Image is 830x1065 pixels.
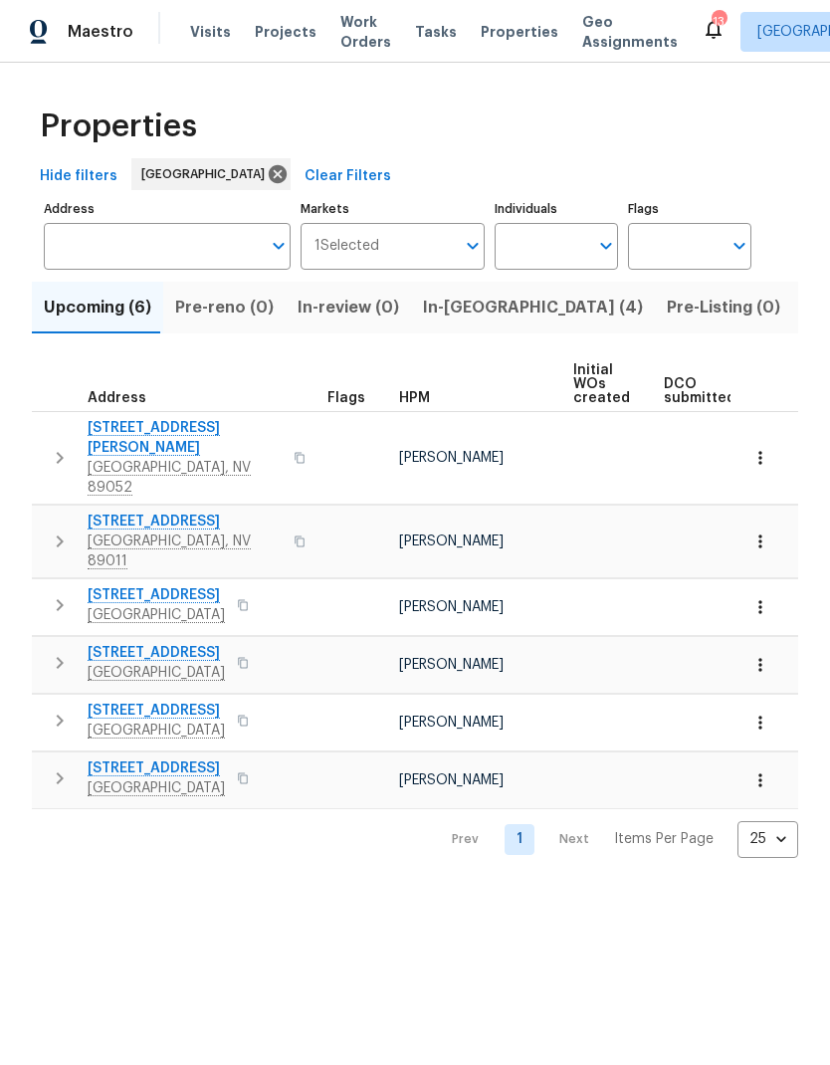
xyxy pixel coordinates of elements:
div: 25 [737,813,798,865]
span: Upcoming (6) [44,294,151,321]
p: Items Per Page [614,829,714,849]
span: [PERSON_NAME] [399,773,504,787]
span: [PERSON_NAME] [399,658,504,672]
span: Address [88,391,146,405]
button: Hide filters [32,158,125,195]
span: 1 Selected [314,238,379,255]
div: 13 [712,12,726,32]
button: Open [459,232,487,260]
span: Properties [481,22,558,42]
label: Markets [301,203,486,215]
span: [PERSON_NAME] [399,534,504,548]
button: Clear Filters [297,158,399,195]
span: Pre-Listing (0) [667,294,780,321]
nav: Pagination Navigation [433,821,798,858]
span: [PERSON_NAME] [399,600,504,614]
label: Address [44,203,291,215]
span: [PERSON_NAME] [399,451,504,465]
span: [PERSON_NAME] [399,716,504,730]
span: In-[GEOGRAPHIC_DATA] (4) [423,294,643,321]
span: Projects [255,22,316,42]
span: Tasks [415,25,457,39]
label: Flags [628,203,751,215]
span: Clear Filters [305,164,391,189]
button: Open [592,232,620,260]
span: Maestro [68,22,133,42]
span: DCO submitted [664,377,735,405]
span: Pre-reno (0) [175,294,274,321]
span: Geo Assignments [582,12,678,52]
button: Open [265,232,293,260]
span: Flags [327,391,365,405]
span: Work Orders [340,12,391,52]
span: In-review (0) [298,294,399,321]
button: Open [726,232,753,260]
a: Goto page 1 [505,824,534,855]
span: Properties [40,116,197,136]
div: [GEOGRAPHIC_DATA] [131,158,291,190]
label: Individuals [495,203,618,215]
span: Hide filters [40,164,117,189]
span: [GEOGRAPHIC_DATA] [141,164,273,184]
span: Initial WOs created [573,363,630,405]
span: Visits [190,22,231,42]
span: HPM [399,391,430,405]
